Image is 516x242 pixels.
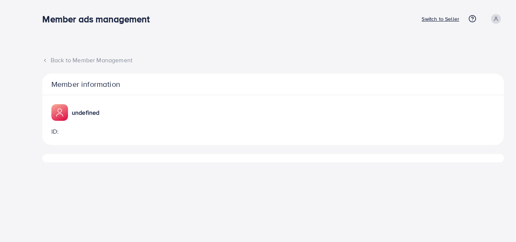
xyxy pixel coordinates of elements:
p: Switch to Seller [422,14,459,23]
div: Back to Member Management [42,56,504,65]
p: Member information [51,80,495,89]
p: undefined [72,108,99,117]
h3: Member ads management [42,14,155,25]
p: ID: [51,127,59,136]
img: ic-member-manager.00abd3e0.svg [51,104,68,121]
